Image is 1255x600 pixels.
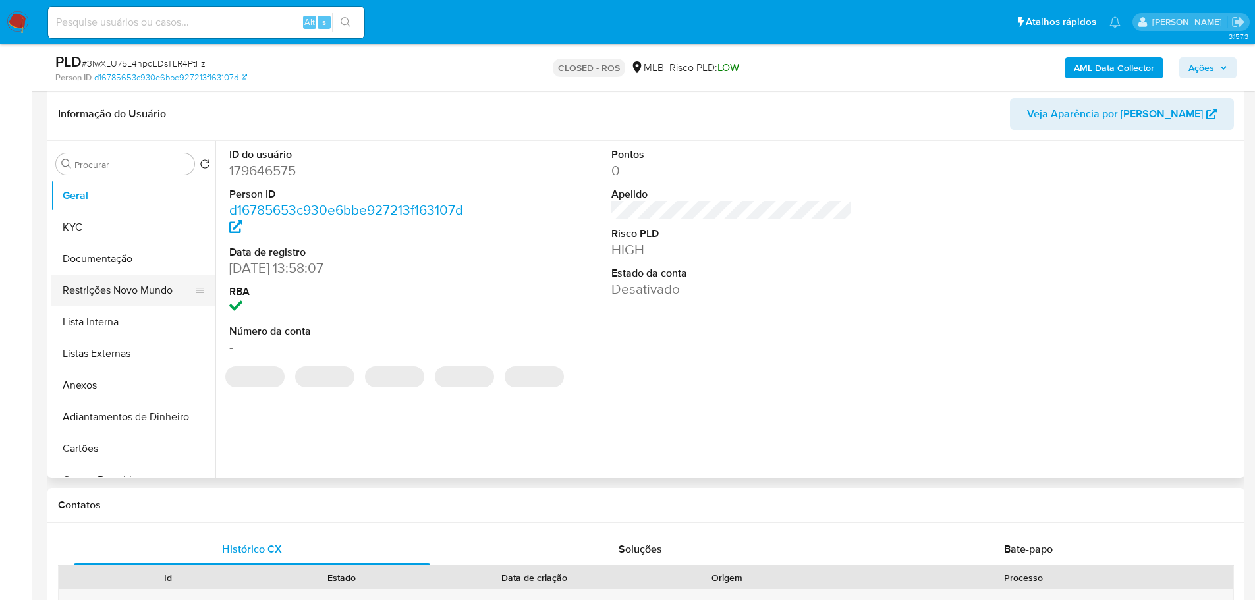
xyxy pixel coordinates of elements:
[229,187,471,202] dt: Person ID
[51,243,215,275] button: Documentação
[611,227,853,241] dt: Risco PLD
[505,366,564,387] span: ‌
[74,159,189,171] input: Procurar
[200,159,210,173] button: Retornar ao pedido padrão
[229,338,471,356] dd: -
[91,571,246,584] div: Id
[1229,31,1248,41] span: 3.157.3
[322,16,326,28] span: s
[1179,57,1237,78] button: Ações
[51,306,215,338] button: Lista Interna
[51,401,215,433] button: Adiantamentos de Dinheiro
[229,245,471,259] dt: Data de registro
[55,51,82,72] b: PLD
[630,61,664,75] div: MLB
[58,107,166,121] h1: Informação do Usuário
[1010,98,1234,130] button: Veja Aparência por [PERSON_NAME]
[264,571,419,584] div: Estado
[51,464,215,496] button: Contas Bancárias
[48,14,364,31] input: Pesquise usuários ou casos...
[304,16,315,28] span: Alt
[229,259,471,277] dd: [DATE] 13:58:07
[1074,57,1154,78] b: AML Data Collector
[51,433,215,464] button: Cartões
[51,338,215,369] button: Listas Externas
[1026,15,1096,29] span: Atalhos rápidos
[332,13,359,32] button: search-icon
[94,72,247,84] a: d16785653c930e6bbe927213f163107d
[669,61,739,75] span: Risco PLD:
[1231,15,1245,29] a: Sair
[229,148,471,162] dt: ID do usuário
[611,266,853,281] dt: Estado da conta
[61,159,72,169] button: Procurar
[55,72,92,84] b: Person ID
[229,161,471,180] dd: 179646575
[437,571,631,584] div: Data de criação
[295,366,354,387] span: ‌
[611,187,853,202] dt: Apelido
[1152,16,1227,28] p: lucas.portella@mercadolivre.com
[1109,16,1121,28] a: Notificações
[222,541,282,557] span: Histórico CX
[1027,98,1203,130] span: Veja Aparência por [PERSON_NAME]
[611,161,853,180] dd: 0
[82,57,206,70] span: # 3lwXLU75L4npqLDsTLR4PtFz
[225,366,285,387] span: ‌
[650,571,804,584] div: Origem
[365,366,424,387] span: ‌
[51,275,205,306] button: Restrições Novo Mundo
[229,200,463,238] a: d16785653c930e6bbe927213f163107d
[553,59,625,77] p: CLOSED - ROS
[1188,57,1214,78] span: Ações
[619,541,662,557] span: Soluções
[1065,57,1163,78] button: AML Data Collector
[58,499,1234,512] h1: Contatos
[229,285,471,299] dt: RBA
[51,180,215,211] button: Geral
[435,366,494,387] span: ‌
[229,324,471,339] dt: Número da conta
[717,60,739,75] span: LOW
[611,280,853,298] dd: Desativado
[611,240,853,259] dd: HIGH
[611,148,853,162] dt: Pontos
[51,369,215,401] button: Anexos
[51,211,215,243] button: KYC
[823,571,1224,584] div: Processo
[1004,541,1053,557] span: Bate-papo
